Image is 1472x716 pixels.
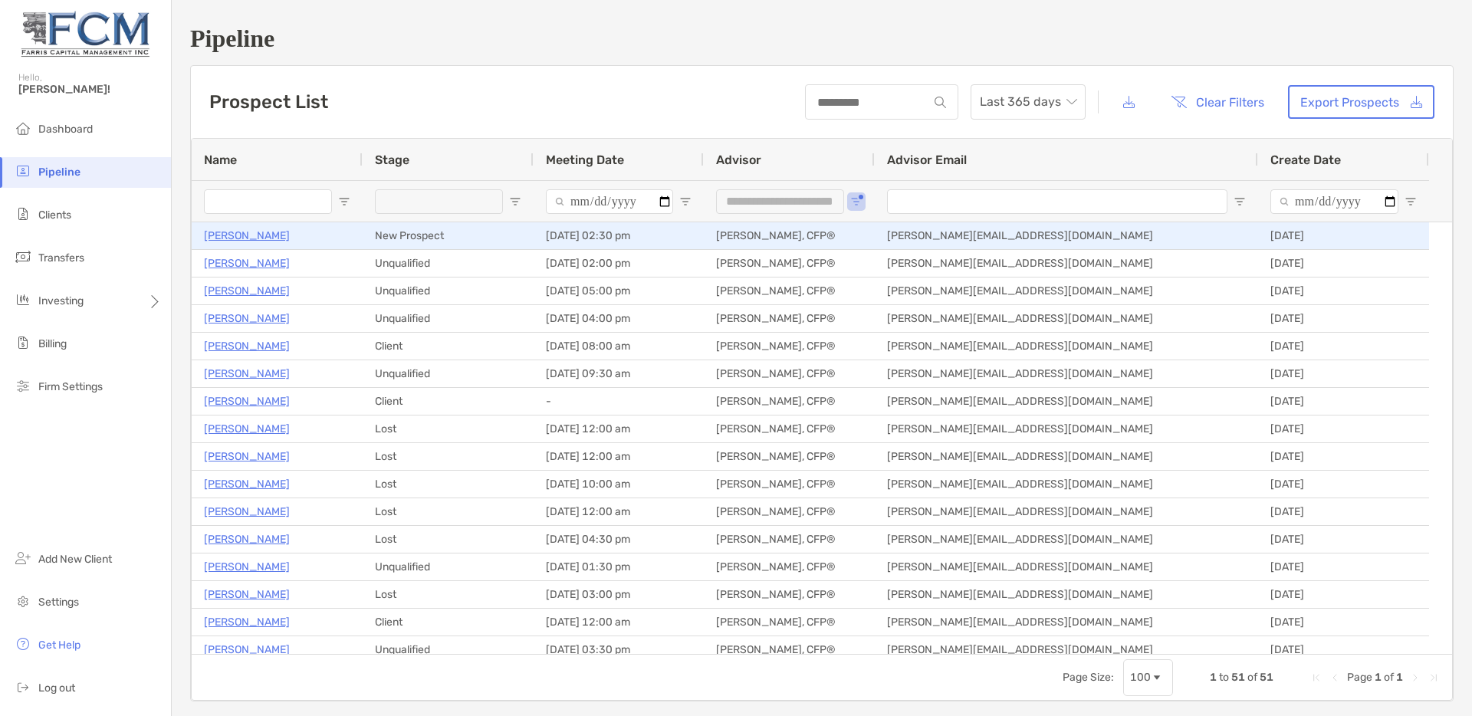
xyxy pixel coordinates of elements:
[1329,672,1341,684] div: Previous Page
[204,585,290,604] a: [PERSON_NAME]
[204,447,290,466] a: [PERSON_NAME]
[204,254,290,273] a: [PERSON_NAME]
[850,195,863,208] button: Open Filter Menu
[546,153,624,167] span: Meeting Date
[875,360,1258,387] div: [PERSON_NAME][EMAIL_ADDRESS][DOMAIN_NAME]
[704,526,875,553] div: [PERSON_NAME], CFP®
[204,364,290,383] p: [PERSON_NAME]
[887,153,967,167] span: Advisor Email
[1130,671,1151,684] div: 100
[534,388,704,415] div: -
[363,388,534,415] div: Client
[204,281,290,301] a: [PERSON_NAME]
[1258,360,1429,387] div: [DATE]
[1405,195,1417,208] button: Open Filter Menu
[679,195,692,208] button: Open Filter Menu
[534,553,704,580] div: [DATE] 01:30 pm
[704,333,875,360] div: [PERSON_NAME], CFP®
[704,443,875,470] div: [PERSON_NAME], CFP®
[1234,195,1246,208] button: Open Filter Menu
[38,682,75,695] span: Log out
[204,502,290,521] a: [PERSON_NAME]
[534,636,704,663] div: [DATE] 03:30 pm
[875,305,1258,332] div: [PERSON_NAME][EMAIL_ADDRESS][DOMAIN_NAME]
[363,333,534,360] div: Client
[14,592,32,610] img: settings icon
[14,333,32,352] img: billing icon
[204,557,290,576] a: [PERSON_NAME]
[363,471,534,498] div: Lost
[509,195,521,208] button: Open Filter Menu
[704,581,875,608] div: [PERSON_NAME], CFP®
[363,250,534,277] div: Unqualified
[204,475,290,494] a: [PERSON_NAME]
[18,83,162,96] span: [PERSON_NAME]!
[1258,415,1429,442] div: [DATE]
[935,97,946,108] img: input icon
[1258,581,1429,608] div: [DATE]
[534,305,704,332] div: [DATE] 04:00 pm
[546,189,673,214] input: Meeting Date Filter Input
[875,526,1258,553] div: [PERSON_NAME][EMAIL_ADDRESS][DOMAIN_NAME]
[14,205,32,223] img: clients icon
[363,222,534,249] div: New Prospect
[38,380,103,393] span: Firm Settings
[534,471,704,498] div: [DATE] 10:00 am
[704,636,875,663] div: [PERSON_NAME], CFP®
[14,248,32,266] img: transfers icon
[204,226,290,245] a: [PERSON_NAME]
[363,278,534,304] div: Unqualified
[704,305,875,332] div: [PERSON_NAME], CFP®
[534,609,704,636] div: [DATE] 12:00 am
[1258,305,1429,332] div: [DATE]
[14,635,32,653] img: get-help icon
[209,91,328,113] h3: Prospect List
[1258,526,1429,553] div: [DATE]
[14,376,32,395] img: firm-settings icon
[534,526,704,553] div: [DATE] 04:30 pm
[1231,671,1245,684] span: 51
[1428,672,1440,684] div: Last Page
[204,392,290,411] a: [PERSON_NAME]
[875,443,1258,470] div: [PERSON_NAME][EMAIL_ADDRESS][DOMAIN_NAME]
[204,530,290,549] a: [PERSON_NAME]
[38,553,112,566] span: Add New Client
[363,360,534,387] div: Unqualified
[1270,153,1341,167] span: Create Date
[704,609,875,636] div: [PERSON_NAME], CFP®
[204,640,290,659] a: [PERSON_NAME]
[534,278,704,304] div: [DATE] 05:00 pm
[1258,471,1429,498] div: [DATE]
[38,639,80,652] span: Get Help
[363,443,534,470] div: Lost
[363,553,534,580] div: Unqualified
[1258,636,1429,663] div: [DATE]
[704,388,875,415] div: [PERSON_NAME], CFP®
[1310,672,1322,684] div: First Page
[1396,671,1403,684] span: 1
[1375,671,1382,684] span: 1
[534,360,704,387] div: [DATE] 09:30 am
[1288,85,1434,119] a: Export Prospects
[1063,671,1114,684] div: Page Size:
[1347,671,1372,684] span: Page
[375,153,409,167] span: Stage
[1210,671,1217,684] span: 1
[1260,671,1273,684] span: 51
[534,250,704,277] div: [DATE] 02:00 pm
[1123,659,1173,696] div: Page Size
[204,337,290,356] a: [PERSON_NAME]
[887,189,1227,214] input: Advisor Email Filter Input
[1258,250,1429,277] div: [DATE]
[204,309,290,328] a: [PERSON_NAME]
[14,549,32,567] img: add_new_client icon
[38,596,79,609] span: Settings
[38,337,67,350] span: Billing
